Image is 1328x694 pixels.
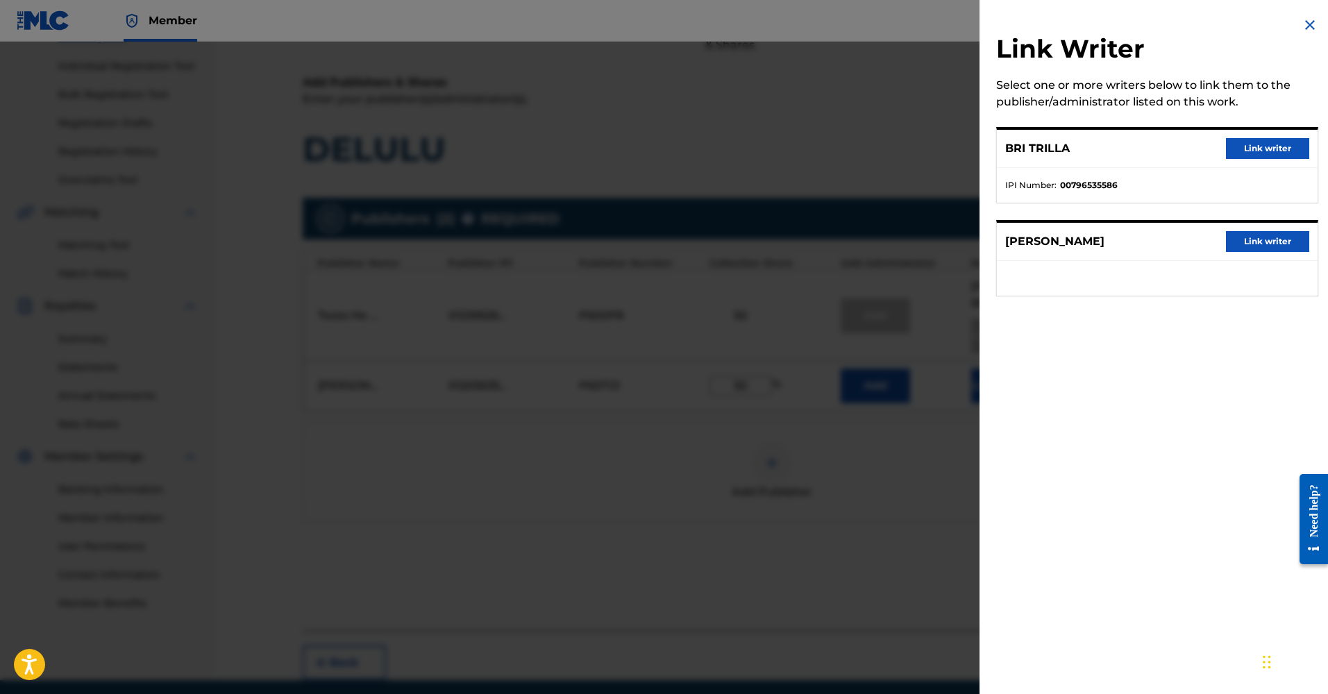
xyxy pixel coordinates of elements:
div: Drag [1263,641,1271,683]
iframe: Resource Center [1289,460,1328,579]
img: MLC Logo [17,10,70,31]
iframe: Chat Widget [1259,627,1328,694]
button: Link writer [1226,138,1309,159]
img: Top Rightsholder [124,12,140,29]
div: Select one or more writers below to link them to the publisher/administrator listed on this work. [996,77,1318,110]
span: IPI Number : [1005,179,1057,192]
strong: 00796535586 [1060,179,1118,192]
span: Member [149,12,197,28]
p: BRI TRILLA [1005,140,1070,157]
h2: Link Writer [996,33,1318,69]
p: [PERSON_NAME] [1005,233,1104,250]
button: Link writer [1226,231,1309,252]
